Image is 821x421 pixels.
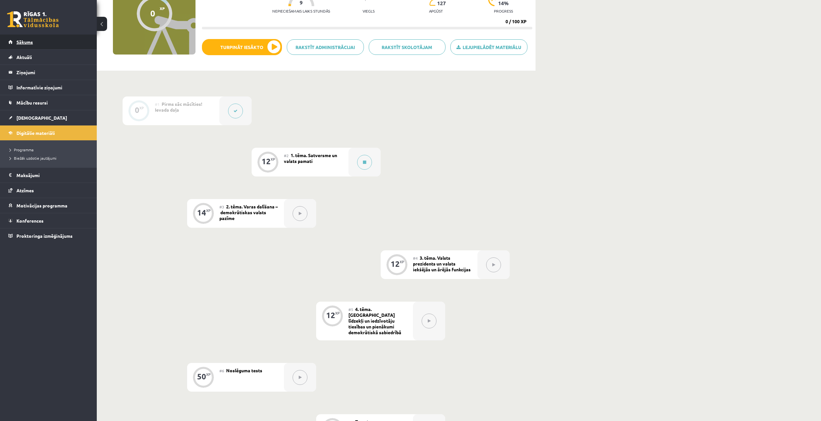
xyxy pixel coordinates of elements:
[16,39,33,45] span: Sākums
[139,106,144,110] div: XP
[8,168,89,183] a: Maksājumi
[16,65,89,80] legend: Ziņojumi
[206,373,211,376] div: XP
[262,158,271,164] div: 12
[8,228,89,243] a: Proktoringa izmēģinājums
[437,0,446,6] span: 127
[287,39,364,55] a: Rakstīt administrācijai
[226,367,262,373] span: Noslēguma tests
[7,11,59,27] a: Rīgas 1. Tālmācības vidusskola
[8,110,89,125] a: [DEMOGRAPHIC_DATA]
[450,39,527,55] a: Lejupielādēt materiālu
[16,54,32,60] span: Aktuāli
[16,233,73,239] span: Proktoringa izmēģinājums
[8,198,89,213] a: Motivācijas programma
[155,102,160,107] span: #1
[413,255,471,272] span: 3. tēma. Valsts prezidents un valsts iekšējās un ārējās funkcijas
[219,368,224,373] span: #6
[335,311,340,315] div: XP
[348,307,353,312] span: #5
[135,107,139,113] div: 0
[326,312,335,318] div: 12
[10,155,56,161] span: Biežāk uzdotie jautājumi
[8,50,89,65] a: Aktuāli
[16,100,48,105] span: Mācību resursi
[197,210,206,216] div: 14
[16,115,67,121] span: [DEMOGRAPHIC_DATA]
[498,0,509,6] span: 14 %
[10,147,34,152] span: Programma
[8,95,89,110] a: Mācību resursi
[10,155,90,161] a: Biežāk uzdotie jautājumi
[8,65,89,80] a: Ziņojumi
[348,306,401,335] span: 4. tēma. [GEOGRAPHIC_DATA] līdzekļi un iedzīvotāju tiesības un pienākumi demokrātiskā sabiedrībā
[155,101,202,113] span: Pirms sāc mācīties! Ievada daļa
[284,152,337,164] span: 1. tēma. Satversme un valsts pamati
[284,153,289,158] span: #2
[8,35,89,49] a: Sākums
[413,256,418,261] span: #4
[10,147,90,153] a: Programma
[8,213,89,228] a: Konferences
[369,39,446,55] a: Rakstīt skolotājam
[16,218,44,224] span: Konferences
[219,204,278,221] span: 2. tēma. Varas dalīšana – demokrātiskas valsts pazīme
[429,9,443,13] p: apgūst
[8,80,89,95] a: Informatīvie ziņojumi
[16,187,34,193] span: Atzīmes
[271,157,275,161] div: XP
[16,80,89,95] legend: Informatīvie ziņojumi
[16,168,89,183] legend: Maksājumi
[219,204,224,209] span: #3
[206,209,211,212] div: XP
[16,130,55,136] span: Digitālie materiāli
[160,6,165,11] span: XP
[494,9,513,13] p: progress
[16,203,67,208] span: Motivācijas programma
[272,9,330,13] p: Nepieciešamais laiks stundās
[197,374,206,379] div: 50
[8,125,89,140] a: Digitālie materiāli
[363,9,375,13] p: Viegls
[400,260,404,264] div: XP
[150,8,155,18] div: 0
[8,183,89,198] a: Atzīmes
[202,39,282,55] button: Turpināt iesākto
[391,261,400,267] div: 12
